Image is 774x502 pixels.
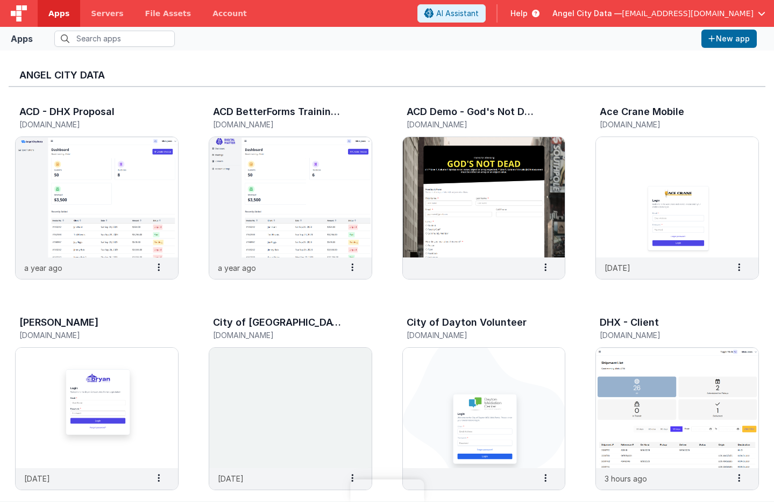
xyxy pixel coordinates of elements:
[552,8,765,19] button: Angel City Data — [EMAIL_ADDRESS][DOMAIN_NAME]
[417,4,486,23] button: AI Assistant
[407,317,527,328] h3: City of Dayton Volunteer
[436,8,479,19] span: AI Assistant
[19,70,755,81] h3: Angel City Data
[701,30,757,48] button: New app
[213,317,342,328] h3: City of [GEOGRAPHIC_DATA]
[407,120,539,128] h5: [DOMAIN_NAME]
[48,8,69,19] span: Apps
[54,31,175,47] input: Search apps
[218,262,256,274] p: a year ago
[213,120,345,128] h5: [DOMAIN_NAME]
[213,106,342,117] h3: ACD BetterForms Training - Meetings
[213,331,345,339] h5: [DOMAIN_NAME]
[218,473,244,484] p: [DATE]
[510,8,528,19] span: Help
[24,262,62,274] p: a year ago
[19,331,152,339] h5: [DOMAIN_NAME]
[11,32,33,45] div: Apps
[19,106,115,117] h3: ACD - DHX Proposal
[91,8,123,19] span: Servers
[350,479,424,502] iframe: Marker.io feedback button
[600,120,732,128] h5: [DOMAIN_NAME]
[19,317,98,328] h3: [PERSON_NAME]
[407,331,539,339] h5: [DOMAIN_NAME]
[600,106,684,117] h3: Ace Crane Mobile
[605,473,647,484] p: 3 hours ago
[145,8,191,19] span: File Assets
[19,120,152,128] h5: [DOMAIN_NAME]
[605,262,630,274] p: [DATE]
[407,106,536,117] h3: ACD Demo - God's Not Dead
[600,317,659,328] h3: DHX - Client
[552,8,622,19] span: Angel City Data —
[622,8,754,19] span: [EMAIL_ADDRESS][DOMAIN_NAME]
[24,473,50,484] p: [DATE]
[600,331,732,339] h5: [DOMAIN_NAME]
